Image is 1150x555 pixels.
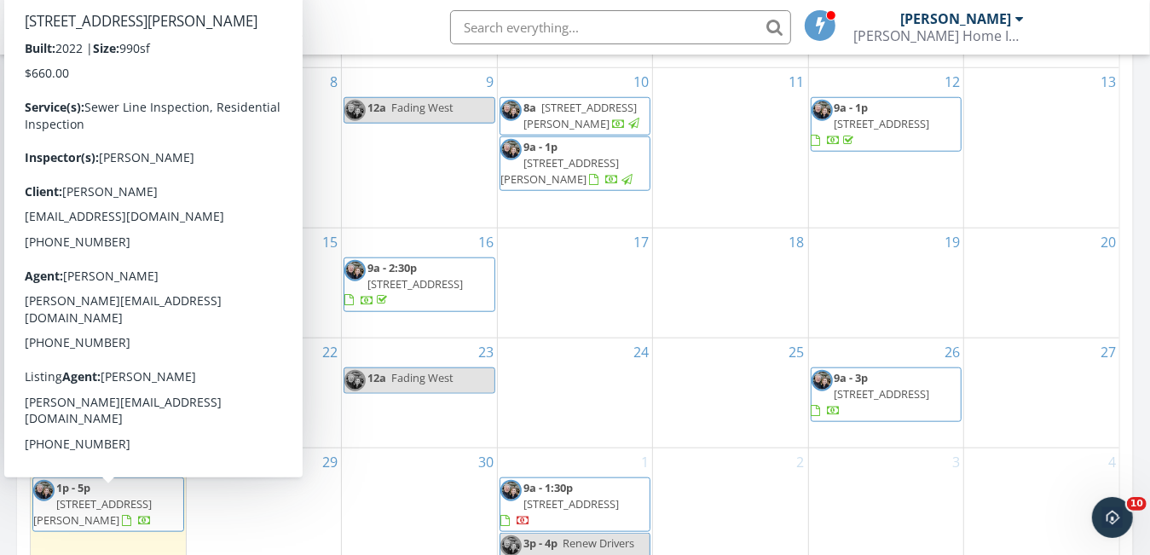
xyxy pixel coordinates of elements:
a: Go to September 18, 2025 [786,228,808,256]
img: mary_and_richard.jpg [500,100,522,121]
a: 9a - 2:30p [STREET_ADDRESS] [344,257,494,313]
a: 9a - 1p [STREET_ADDRESS] [812,100,930,147]
span: Fading West [391,100,454,115]
img: mary_and_richard.jpg [812,370,833,391]
span: 9a - 1p [523,139,558,154]
td: Go to September 11, 2025 [653,67,808,228]
iframe: Intercom live chat [1092,497,1133,538]
a: Go to September 23, 2025 [475,338,497,366]
a: Go to September 28, 2025 [164,448,186,476]
td: Go to September 27, 2025 [964,338,1119,448]
td: Go to September 20, 2025 [964,228,1119,338]
span: 9a - 3p [835,370,869,385]
td: Go to September 21, 2025 [31,338,186,448]
span: 3p - 4p [523,535,558,551]
td: Go to September 13, 2025 [964,67,1119,228]
a: Go to September 20, 2025 [1097,228,1119,256]
a: 1p - 5p [STREET_ADDRESS][PERSON_NAME] [32,477,184,533]
td: Go to September 18, 2025 [653,228,808,338]
a: 8a [STREET_ADDRESS][PERSON_NAME] [500,97,650,136]
a: 9a - 1:30p [STREET_ADDRESS] [500,480,619,528]
a: 9a - 3p [STREET_ADDRESS] [811,367,962,423]
span: [STREET_ADDRESS][PERSON_NAME] [33,496,152,528]
span: 12a [367,370,386,385]
a: Go to September 17, 2025 [630,228,652,256]
a: Go to October 4, 2025 [1105,448,1119,476]
td: Go to September 10, 2025 [497,67,652,228]
span: [STREET_ADDRESS] [367,276,463,292]
img: The Best Home Inspection Software - Spectora [115,9,153,46]
a: 1p - 5p [STREET_ADDRESS][PERSON_NAME] [33,480,152,528]
div: Hartman Home Inspections [853,27,1024,44]
a: 9a - 1p [STREET_ADDRESS][PERSON_NAME] [500,139,635,187]
span: 9a - 1p [835,100,869,115]
img: mary_and_richard.jpg [344,100,366,121]
a: Go to September 26, 2025 [941,338,963,366]
a: 9a - 1p [STREET_ADDRESS][PERSON_NAME] [500,136,650,192]
td: Go to September 7, 2025 [31,67,186,228]
td: Go to September 25, 2025 [653,338,808,448]
span: 12a [367,100,386,115]
td: Go to September 23, 2025 [342,338,497,448]
span: [STREET_ADDRESS] [835,116,930,131]
a: Go to October 2, 2025 [794,448,808,476]
td: Go to September 8, 2025 [186,67,341,228]
span: SPECTORA [165,9,304,44]
a: Go to September 22, 2025 [319,338,341,366]
span: Fading West [391,370,454,385]
a: Go to September 25, 2025 [786,338,808,366]
td: Go to September 26, 2025 [808,338,963,448]
img: mary_and_richard.jpg [500,139,522,160]
a: Go to September 24, 2025 [630,338,652,366]
td: Go to September 9, 2025 [342,67,497,228]
td: Go to September 14, 2025 [31,228,186,338]
span: [STREET_ADDRESS][PERSON_NAME] [523,100,637,131]
img: mary_and_richard.jpg [812,100,833,121]
td: Go to September 22, 2025 [186,338,341,448]
span: 9a - 1:30p [523,480,573,495]
a: Go to September 7, 2025 [171,68,186,95]
a: Go to September 8, 2025 [327,68,341,95]
img: mary_and_richard.jpg [344,260,366,281]
a: Go to September 13, 2025 [1097,68,1119,95]
span: 8a [523,100,536,115]
a: Go to September 9, 2025 [483,68,497,95]
a: Go to September 27, 2025 [1097,338,1119,366]
td: Go to September 24, 2025 [497,338,652,448]
a: SPECTORA [115,23,304,59]
a: 9a - 3p [STREET_ADDRESS] [812,370,930,418]
span: 9a - 2:30p [367,260,417,275]
td: Go to September 19, 2025 [808,228,963,338]
a: 9a - 1p [STREET_ADDRESS] [811,97,962,153]
span: 10 [1127,497,1147,511]
a: Go to September 16, 2025 [475,228,497,256]
td: Go to September 12, 2025 [808,67,963,228]
a: Go to September 11, 2025 [786,68,808,95]
a: Go to September 12, 2025 [941,68,963,95]
a: Go to October 3, 2025 [949,448,963,476]
td: Go to September 16, 2025 [342,228,497,338]
div: [PERSON_NAME] [900,10,1011,27]
a: 9a - 2:30p [STREET_ADDRESS] [344,260,463,308]
td: Go to September 15, 2025 [186,228,341,338]
a: Go to September 19, 2025 [941,228,963,256]
span: [STREET_ADDRESS] [523,496,619,512]
input: Search everything... [450,10,791,44]
a: Go to September 30, 2025 [475,448,497,476]
a: Go to September 15, 2025 [319,228,341,256]
span: [STREET_ADDRESS] [835,386,930,402]
span: [STREET_ADDRESS][PERSON_NAME] [500,155,619,187]
span: 1p - 5p [56,480,90,495]
a: Go to September 14, 2025 [164,228,186,256]
a: Go to October 1, 2025 [638,448,652,476]
img: mary_and_richard.jpg [500,480,522,501]
a: Go to September 21, 2025 [164,338,186,366]
a: Go to September 29, 2025 [319,448,341,476]
img: mary_and_richard.jpg [33,480,55,501]
a: 9a - 1:30p [STREET_ADDRESS] [500,477,650,533]
a: 8a [STREET_ADDRESS][PERSON_NAME] [523,100,642,131]
a: Go to September 10, 2025 [630,68,652,95]
img: mary_and_richard.jpg [344,370,366,391]
td: Go to September 17, 2025 [497,228,652,338]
